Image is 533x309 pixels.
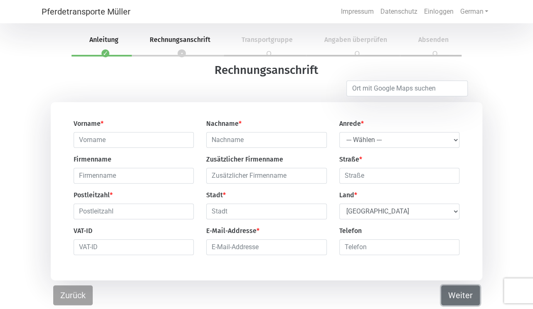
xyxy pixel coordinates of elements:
input: Ort mit Google Maps suchen [346,81,468,96]
input: Nachname [206,132,326,148]
span: Transportgruppe [232,36,303,44]
a: German [457,3,491,20]
label: Stadt [206,190,226,200]
span: Absenden [408,36,458,44]
a: Einloggen [421,3,457,20]
input: Firmenname [74,168,194,184]
label: Nachname [206,119,242,129]
label: Vorname [74,119,104,129]
span: Anleitung [79,36,128,44]
label: Postleitzahl [74,190,113,200]
label: E-Mail-Addresse [206,226,259,236]
label: Land [339,190,357,200]
button: Zurück [53,285,93,305]
a: Datenschutz [377,3,421,20]
input: Stadt [206,204,326,219]
label: Straße [339,154,362,164]
label: VAT-ID [74,226,92,236]
label: Anrede [339,119,364,129]
a: Impressum [338,3,377,20]
input: Telefon [339,239,459,255]
input: Postleitzahl [74,204,194,219]
input: Vorname [74,132,194,148]
label: Telefon [339,226,362,236]
label: Firmenname [74,154,111,164]
input: Zusätzlicher Firmenname [206,168,326,184]
input: VAT-ID [74,239,194,255]
input: Straße [339,168,459,184]
span: Rechnungsanschrift [140,36,220,44]
a: Pferdetransporte Müller [42,3,131,20]
span: Angaben überprüfen [314,36,397,44]
label: Zusätzlicher Firmenname [206,154,283,164]
input: E-Mail-Addresse [206,239,326,255]
button: Weiter [441,285,480,305]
